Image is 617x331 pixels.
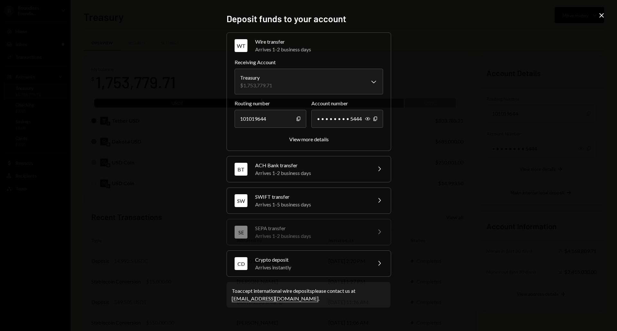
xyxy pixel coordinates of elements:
[232,287,385,302] div: To accept international wire deposits please contact us at .
[289,136,329,143] button: View more details
[232,295,318,302] a: [EMAIL_ADDRESS][DOMAIN_NAME]
[227,13,390,25] h2: Deposit funds to your account
[311,100,383,107] label: Account number
[227,33,391,58] button: WTWire transferArrives 1-2 business days
[235,39,247,52] div: WT
[227,219,391,245] button: SESEPA transferArrives 1-2 business days
[255,169,368,177] div: Arrives 1-2 business days
[289,136,329,142] div: View more details
[235,100,306,107] label: Routing number
[227,188,391,213] button: SWSWIFT transferArrives 1-5 business days
[255,38,383,46] div: Wire transfer
[227,251,391,276] button: CDCrypto depositArrives instantly
[235,163,247,176] div: BT
[255,46,383,53] div: Arrives 1-2 business days
[235,58,383,66] label: Receiving Account
[255,232,368,240] div: Arrives 1-2 business days
[255,256,368,264] div: Crypto deposit
[227,156,391,182] button: BTACH Bank transferArrives 1-2 business days
[235,226,247,239] div: SE
[235,58,383,143] div: WTWire transferArrives 1-2 business days
[255,264,368,271] div: Arrives instantly
[255,201,368,208] div: Arrives 1-5 business days
[255,224,368,232] div: SEPA transfer
[255,161,368,169] div: ACH Bank transfer
[255,193,368,201] div: SWIFT transfer
[235,110,306,128] div: 101019644
[235,194,247,207] div: SW
[311,110,383,128] div: • • • • • • • • 5444
[235,69,383,94] button: Receiving Account
[235,257,247,270] div: CD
